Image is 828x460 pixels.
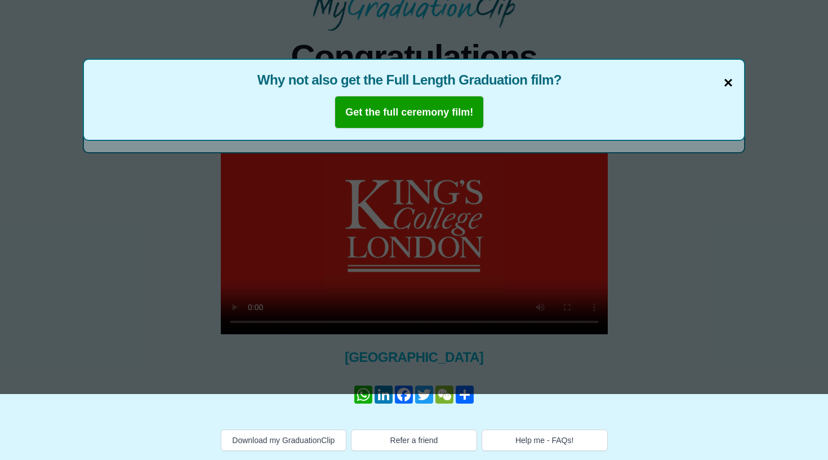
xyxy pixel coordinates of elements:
[95,71,733,89] span: Why not also get the Full Length Graduation film?
[345,107,473,118] b: Get the full ceremony film!
[335,96,484,129] button: Get the full ceremony film!
[394,386,414,404] a: Facebook
[482,430,608,451] button: Help me - FAQs!
[434,386,455,404] a: WeChat
[353,386,373,404] a: WhatsApp
[414,386,434,404] a: Twitter
[221,430,347,451] button: Download my GraduationClip
[351,430,477,451] button: Refer a friend
[724,71,733,95] span: ×
[373,386,394,404] a: LinkedIn
[455,386,475,404] a: Share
